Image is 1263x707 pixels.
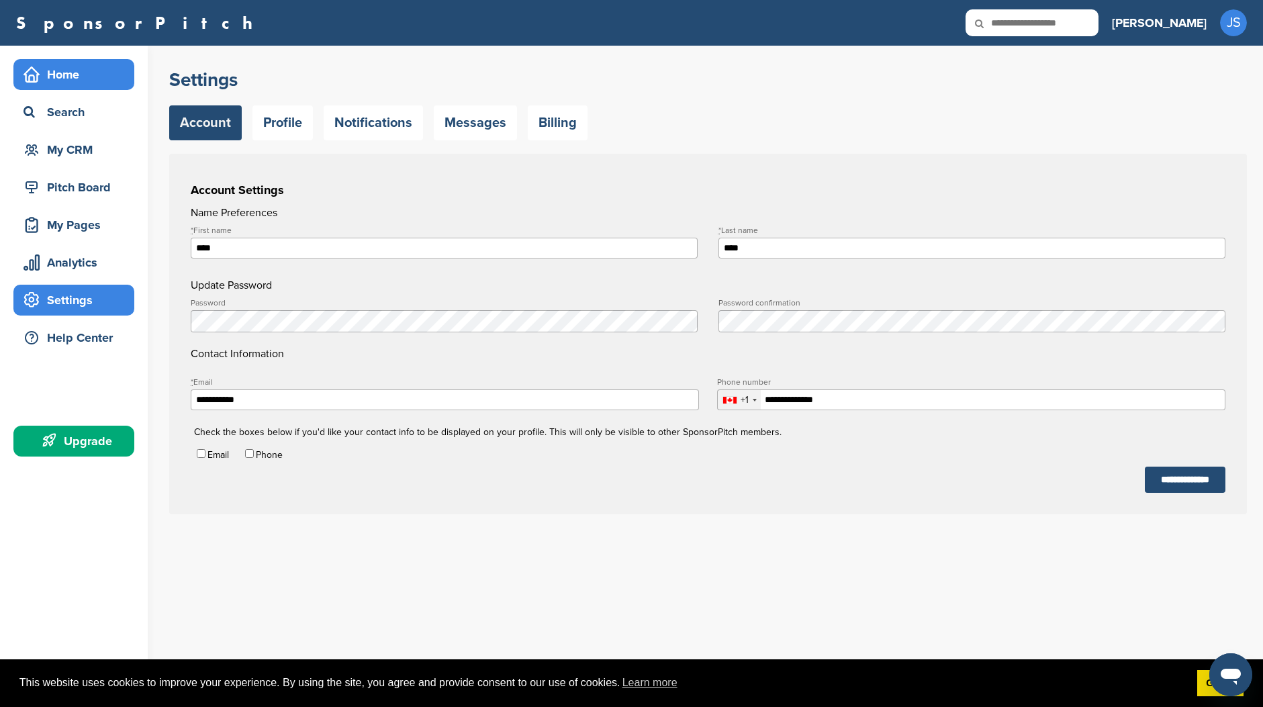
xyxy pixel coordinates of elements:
[528,105,588,140] a: Billing
[191,299,698,307] label: Password
[1112,8,1207,38] a: [PERSON_NAME]
[1197,670,1244,697] a: dismiss cookie message
[13,59,134,90] a: Home
[620,673,680,693] a: learn more about cookies
[1112,13,1207,32] h3: [PERSON_NAME]
[718,390,761,410] div: Selected country
[13,426,134,457] a: Upgrade
[717,378,1225,386] label: Phone number
[169,105,242,140] a: Account
[20,250,134,275] div: Analytics
[20,62,134,87] div: Home
[169,68,1247,92] h2: Settings
[252,105,313,140] a: Profile
[13,285,134,316] a: Settings
[20,288,134,312] div: Settings
[13,97,134,128] a: Search
[324,105,423,140] a: Notifications
[191,377,193,387] abbr: required
[13,322,134,353] a: Help Center
[13,134,134,165] a: My CRM
[1209,653,1252,696] iframe: Button to launch messaging window
[718,226,721,235] abbr: required
[20,429,134,453] div: Upgrade
[741,395,749,405] div: +1
[13,209,134,240] a: My Pages
[191,226,193,235] abbr: required
[191,277,1225,293] h4: Update Password
[13,172,134,203] a: Pitch Board
[256,449,283,461] label: Phone
[19,673,1186,693] span: This website uses cookies to improve your experience. By using the site, you agree and provide co...
[191,181,1225,199] h3: Account Settings
[718,226,1225,234] label: Last name
[434,105,517,140] a: Messages
[191,378,699,386] label: Email
[207,449,229,461] label: Email
[191,299,1225,362] h4: Contact Information
[20,326,134,350] div: Help Center
[20,138,134,162] div: My CRM
[1220,9,1247,36] span: JS
[13,247,134,278] a: Analytics
[20,100,134,124] div: Search
[16,14,261,32] a: SponsorPitch
[718,299,1225,307] label: Password confirmation
[20,213,134,237] div: My Pages
[191,226,698,234] label: First name
[191,205,1225,221] h4: Name Preferences
[20,175,134,199] div: Pitch Board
